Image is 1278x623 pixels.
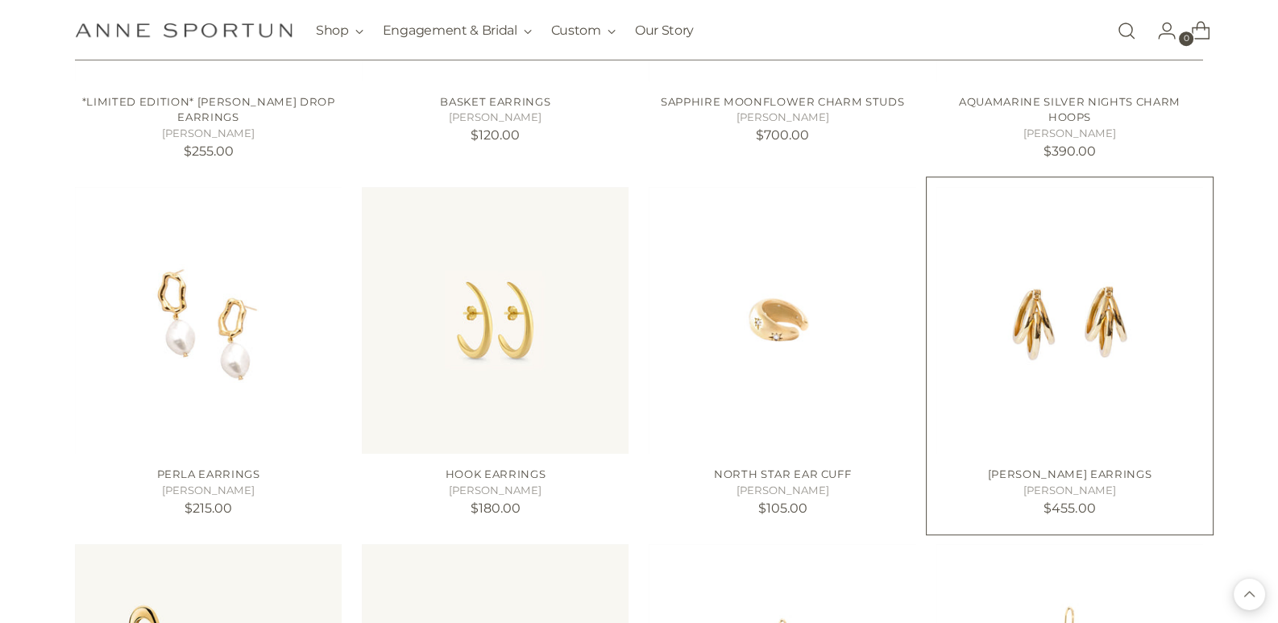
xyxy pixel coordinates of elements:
button: Custom [551,13,616,48]
a: PERLA EARRINGS [75,187,342,454]
a: *Limited Edition* [PERSON_NAME] Drop Earrings [82,95,335,124]
h5: [PERSON_NAME] [362,483,629,499]
button: Back to top [1234,579,1265,610]
span: $700.00 [756,127,809,143]
h5: [PERSON_NAME] [75,126,342,142]
a: Hook Earrings [446,467,546,480]
a: [PERSON_NAME] Earrings [988,467,1151,480]
a: Aquamarine Silver Nights Charm Hoops [959,95,1180,124]
a: PERLA EARRINGS [157,467,260,480]
h5: [PERSON_NAME] [649,483,915,499]
a: Our Story [635,13,694,48]
a: North Star Ear Cuff [714,467,852,480]
span: $390.00 [1044,143,1096,159]
span: 0 [1179,31,1193,46]
a: Go to the account page [1144,15,1176,47]
a: Open cart modal [1178,15,1210,47]
a: Basket Earrings [440,95,550,108]
a: Dani Maxi Earrings [936,187,1203,454]
button: Shop [316,13,363,48]
a: Open search modal [1110,15,1143,47]
span: $215.00 [185,500,232,516]
h5: [PERSON_NAME] [649,110,915,126]
span: $455.00 [1044,500,1095,516]
span: $105.00 [758,500,807,516]
h5: [PERSON_NAME] [936,126,1203,142]
h5: [PERSON_NAME] [936,483,1203,499]
a: North Star Ear Cuff [649,187,915,454]
h5: [PERSON_NAME] [362,110,629,126]
h5: [PERSON_NAME] [75,483,342,499]
button: Engagement & Bridal [383,13,532,48]
span: $180.00 [471,500,521,516]
span: $255.00 [184,143,234,159]
a: Anne Sportun Fine Jewellery [75,23,293,38]
a: Sapphire Moonflower Charm Studs [661,95,904,108]
span: $120.00 [471,127,520,143]
a: Hook Earrings [362,187,629,454]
